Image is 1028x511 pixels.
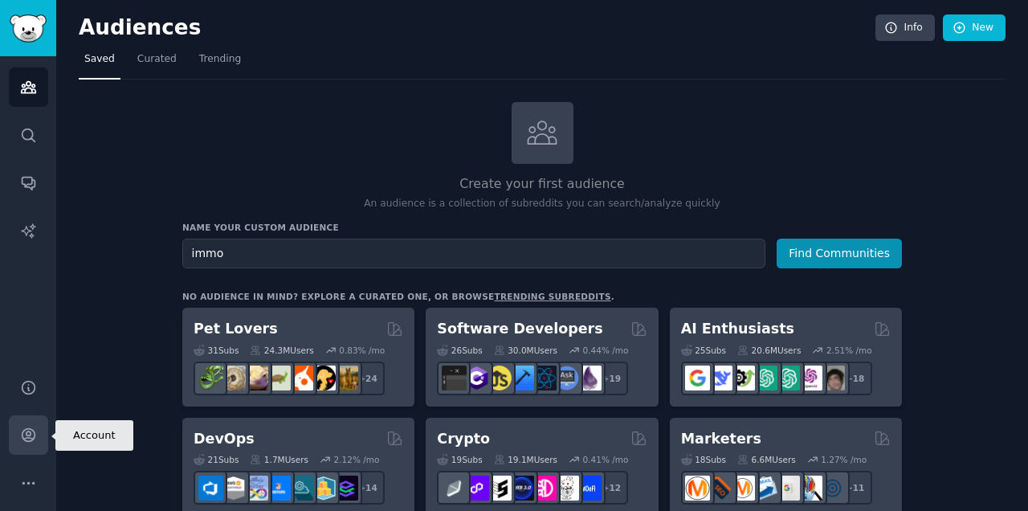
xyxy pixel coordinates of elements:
div: 20.6M Users [737,345,801,356]
h2: Create your first audience [182,174,902,194]
h3: Name your custom audience [182,222,902,233]
div: 24.3M Users [250,345,313,356]
div: 1.7M Users [250,454,308,465]
img: azuredevops [198,476,223,501]
div: 0.41 % /mo [583,454,629,465]
img: PlatformEngineers [333,476,358,501]
div: 25 Sub s [681,345,726,356]
span: Curated [137,52,177,67]
img: GummySearch logo [10,14,47,43]
img: AItoolsCatalog [730,366,755,390]
img: DeepSeek [708,366,732,390]
div: 19.1M Users [494,454,557,465]
img: web3 [509,476,534,501]
img: PetAdvice [311,366,336,390]
img: reactnative [532,366,557,390]
img: elixir [577,366,602,390]
img: bigseo [708,476,732,501]
img: aws_cdk [311,476,336,501]
div: + 11 [838,471,872,505]
div: + 12 [594,471,628,505]
img: googleads [775,476,800,501]
div: 18 Sub s [681,454,726,465]
div: 2.51 % /mo [826,345,872,356]
h2: AI Enthusiasts [681,319,794,339]
img: DevOpsLinks [266,476,291,501]
img: ballpython [221,366,246,390]
div: + 18 [838,362,872,395]
div: 21 Sub s [194,454,239,465]
div: 2.12 % /mo [334,454,380,465]
img: herpetology [198,366,223,390]
img: ethfinance [442,476,467,501]
img: ArtificalIntelligence [820,366,845,390]
img: defi_ [577,476,602,501]
a: trending subreddits [494,292,610,301]
a: Info [875,14,935,42]
div: 30.0M Users [494,345,557,356]
img: chatgpt_promptDesign [753,366,777,390]
img: OpenAIDev [798,366,822,390]
a: Curated [132,47,182,80]
img: Emailmarketing [753,476,777,501]
img: CryptoNews [554,476,579,501]
h2: Software Developers [437,319,602,339]
h2: Pet Lovers [194,319,278,339]
img: leopardgeckos [243,366,268,390]
div: 19 Sub s [437,454,482,465]
img: ethstaker [487,476,512,501]
div: 26 Sub s [437,345,482,356]
img: GoogleGeminiAI [685,366,710,390]
input: Pick a short name, like "Digital Marketers" or "Movie-Goers" [182,239,765,268]
div: + 19 [594,362,628,395]
img: AWS_Certified_Experts [221,476,246,501]
img: iOSProgramming [509,366,534,390]
img: OnlineMarketing [820,476,845,501]
img: turtle [266,366,291,390]
img: software [442,366,467,390]
h2: DevOps [194,429,255,449]
img: learnjavascript [487,366,512,390]
img: Docker_DevOps [243,476,268,501]
div: 0.83 % /mo [339,345,385,356]
img: 0xPolygon [464,476,489,501]
img: AskMarketing [730,476,755,501]
div: 0.44 % /mo [583,345,629,356]
div: 6.6M Users [737,454,796,465]
img: dogbreed [333,366,358,390]
a: New [943,14,1006,42]
h2: Marketers [681,429,761,449]
h2: Crypto [437,429,490,449]
a: Saved [79,47,120,80]
a: Trending [194,47,247,80]
img: defiblockchain [532,476,557,501]
span: Trending [199,52,241,67]
img: content_marketing [685,476,710,501]
div: 1.27 % /mo [821,454,867,465]
div: + 24 [351,362,385,395]
div: 31 Sub s [194,345,239,356]
button: Find Communities [777,239,902,268]
img: platformengineering [288,476,313,501]
img: csharp [464,366,489,390]
img: chatgpt_prompts_ [775,366,800,390]
img: MarketingResearch [798,476,822,501]
h2: Audiences [79,15,875,41]
img: AskComputerScience [554,366,579,390]
div: No audience in mind? Explore a curated one, or browse . [182,291,614,302]
div: + 14 [351,471,385,505]
img: cockatiel [288,366,313,390]
p: An audience is a collection of subreddits you can search/analyze quickly [182,197,902,211]
span: Saved [84,52,115,67]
